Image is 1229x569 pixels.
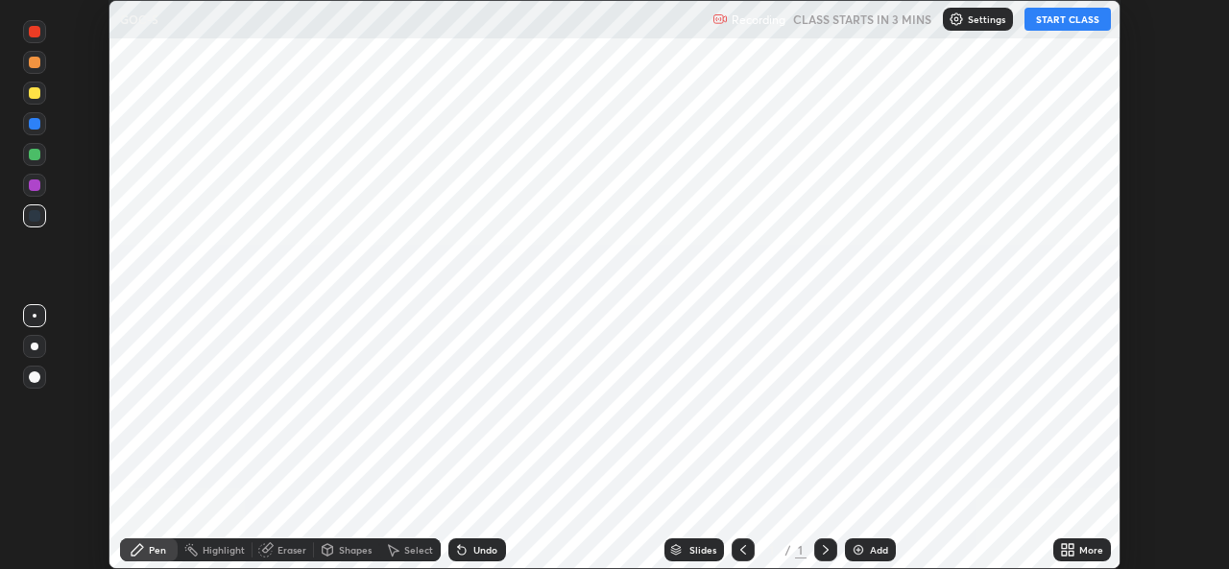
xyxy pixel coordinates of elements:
p: Recording [732,12,785,27]
p: GOC-5 [120,12,158,27]
div: 1 [795,541,807,558]
p: Settings [968,14,1005,24]
div: Undo [473,545,497,555]
div: More [1079,545,1103,555]
div: 1 [762,544,782,556]
div: Highlight [203,545,245,555]
div: Shapes [339,545,372,555]
img: class-settings-icons [949,12,964,27]
div: / [785,544,791,556]
div: Slides [689,545,716,555]
div: Select [404,545,433,555]
img: add-slide-button [851,542,866,557]
div: Add [870,545,888,555]
h5: CLASS STARTS IN 3 MINS [793,11,931,28]
div: Pen [149,545,166,555]
div: Eraser [277,545,306,555]
img: recording.375f2c34.svg [712,12,728,27]
button: START CLASS [1024,8,1111,31]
